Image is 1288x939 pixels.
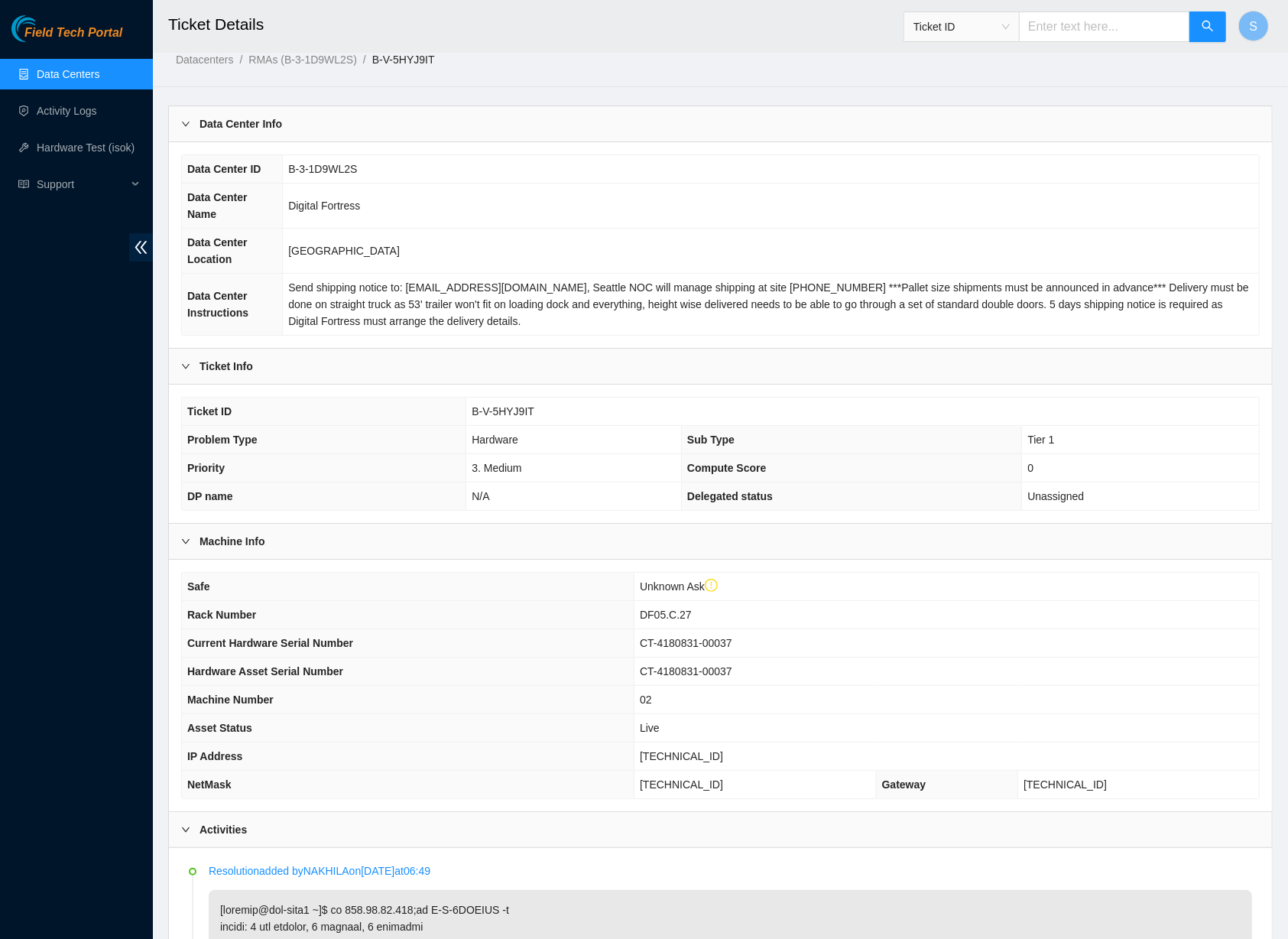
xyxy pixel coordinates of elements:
[187,490,233,502] span: DP name
[24,26,122,41] span: Field Tech Portal
[187,609,256,621] span: Rack Number
[372,54,435,66] a: B-V-5HYJ9IT
[1238,11,1269,41] button: S
[187,778,232,791] span: NetMask
[200,115,282,132] b: Data Center Info
[640,694,652,706] span: 02
[640,750,723,762] span: [TECHNICAL_ID]
[687,434,735,446] span: Sub Type
[200,533,265,550] b: Machine Info
[169,524,1272,559] div: Machine Info
[37,68,99,80] a: Data Centers
[640,665,732,677] span: CT-4180831-00037
[1027,434,1054,446] span: Tier 1
[288,200,360,212] span: Digital Fortress
[1024,778,1107,791] span: [TECHNICAL_ID]
[687,462,766,474] span: Compute Score
[200,821,247,838] b: Activities
[37,169,127,200] span: Support
[288,281,1249,327] span: Send shipping notice to: [EMAIL_ADDRESS][DOMAIN_NAME], Seattle NOC will manage shipping at site [...
[472,490,489,502] span: N/A
[11,15,77,42] img: Akamai Technologies
[1202,20,1214,34] span: search
[640,722,660,734] span: Live
[187,290,248,319] span: Data Center Instructions
[472,405,534,418] span: B-V-5HYJ9IT
[129,233,153,262] span: double-left
[1027,462,1033,474] span: 0
[176,54,233,66] a: Datacenters
[882,778,926,791] span: Gateway
[640,637,732,649] span: CT-4180831-00037
[288,245,400,257] span: [GEOGRAPHIC_DATA]
[640,609,692,621] span: DF05.C.27
[472,434,518,446] span: Hardware
[187,722,252,734] span: Asset Status
[187,434,258,446] span: Problem Type
[181,537,190,546] span: right
[239,54,242,66] span: /
[1019,11,1190,42] input: Enter text here...
[187,665,343,677] span: Hardware Asset Serial Number
[1027,490,1084,502] span: Unassigned
[363,54,366,66] span: /
[37,105,97,117] a: Activity Logs
[169,812,1272,847] div: Activities
[11,28,122,47] a: Akamai TechnologiesField Tech Portal
[187,750,242,762] span: IP Address
[187,163,261,175] span: Data Center ID
[248,54,357,66] a: RMAs (B-3-1D9WL2S)
[187,637,353,649] span: Current Hardware Serial Number
[640,778,723,791] span: [TECHNICAL_ID]
[187,462,225,474] span: Priority
[472,462,521,474] span: 3. Medium
[181,362,190,371] span: right
[187,694,274,706] span: Machine Number
[1250,17,1258,36] span: S
[187,580,210,593] span: Safe
[687,490,773,502] span: Delegated status
[288,163,357,175] span: B-3-1D9WL2S
[187,236,248,265] span: Data Center Location
[181,825,190,834] span: right
[37,141,135,154] a: Hardware Test (isok)
[913,15,1010,38] span: Ticket ID
[18,179,29,190] span: read
[169,349,1272,384] div: Ticket Info
[187,405,232,418] span: Ticket ID
[1189,11,1226,42] button: search
[705,579,719,593] span: exclamation-circle
[640,580,718,593] span: Unknown Ask
[181,119,190,128] span: right
[209,863,1252,879] p: Resolution added by NAKHILA on [DATE] at 06:49
[187,191,248,220] span: Data Center Name
[169,106,1272,141] div: Data Center Info
[200,358,253,375] b: Ticket Info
